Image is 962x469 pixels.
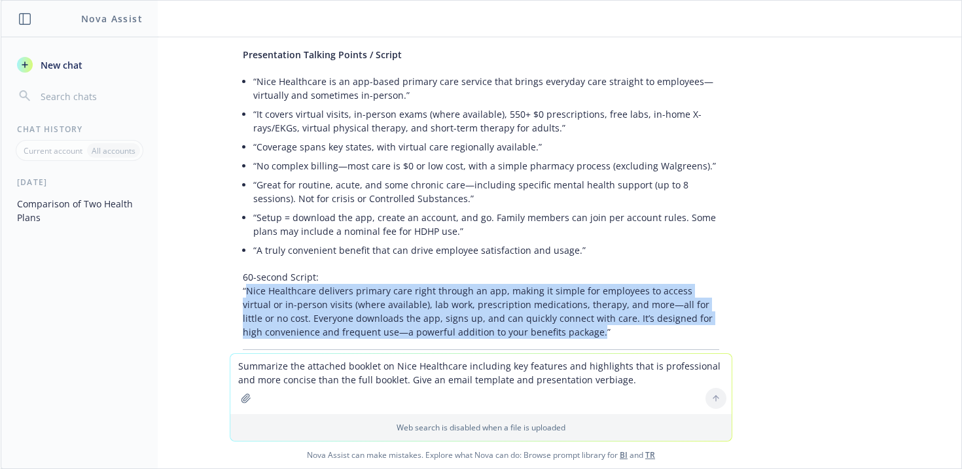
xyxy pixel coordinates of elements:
[243,48,402,61] span: Presentation Talking Points / Script
[92,145,135,156] p: All accounts
[38,58,82,72] span: New chat
[12,193,147,228] button: Comparison of Two Health Plans
[238,422,724,433] p: Web search is disabled when a file is uploaded
[1,177,158,188] div: [DATE]
[253,156,719,175] li: “No complex billing—most care is $0 or low cost, with a simple pharmacy process (excluding Walgre...
[1,124,158,135] div: Chat History
[253,137,719,156] li: “Coverage spans key states, with virtual care regionally available.”
[38,87,142,105] input: Search chats
[24,145,82,156] p: Current account
[620,449,628,460] a: BI
[645,449,655,460] a: TR
[253,105,719,137] li: “It covers virtual visits, in-person exams (where available), 550+ $0 prescriptions, free labs, i...
[6,442,956,468] span: Nova Assist can make mistakes. Explore what Nova can do: Browse prompt library for and
[253,208,719,241] li: “Setup = download the app, create an account, and go. Family members can join per account rules. ...
[253,175,719,208] li: “Great for routine, acute, and some chronic care—including specific mental health support (up to ...
[81,12,143,26] h1: Nova Assist
[12,53,147,77] button: New chat
[253,241,719,260] li: “A truly convenient benefit that can drive employee satisfaction and usage.”
[243,270,719,339] p: 60-second Script: “Nice Healthcare delivers primary care right through an app, making it simple f...
[253,72,719,105] li: “Nice Healthcare is an app-based primary care service that brings everyday care straight to emplo...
